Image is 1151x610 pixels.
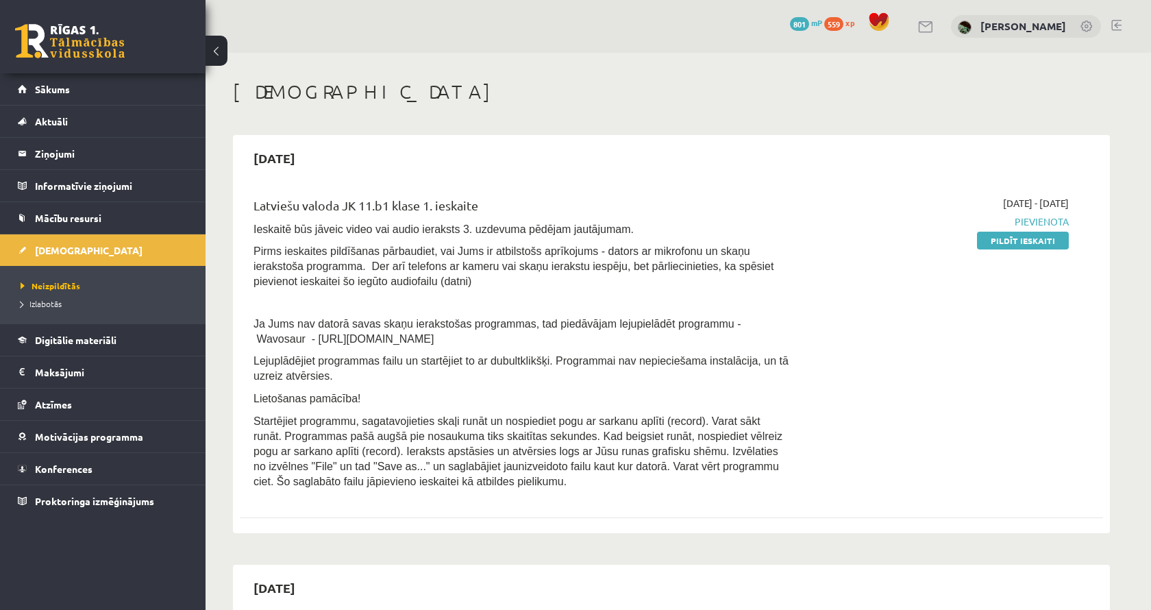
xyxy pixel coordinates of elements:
a: Sākums [18,73,188,105]
h2: [DATE] [240,142,309,174]
legend: Maksājumi [35,356,188,388]
a: Aktuāli [18,106,188,137]
span: Aktuāli [35,115,68,127]
span: Motivācijas programma [35,430,143,443]
span: Mācību resursi [35,212,101,224]
a: Pildīt ieskaiti [977,232,1069,249]
span: Pievienota [810,215,1069,229]
span: [DEMOGRAPHIC_DATA] [35,244,143,256]
span: [DATE] - [DATE] [1003,196,1069,210]
a: 559 xp [824,17,861,28]
a: Izlabotās [21,297,192,310]
a: Konferences [18,453,188,485]
h1: [DEMOGRAPHIC_DATA] [233,80,1110,103]
a: Mācību resursi [18,202,188,234]
span: Lejuplādējiet programmas failu un startējiet to ar dubultklikšķi. Programmai nav nepieciešama ins... [253,355,789,382]
a: Maksājumi [18,356,188,388]
div: Latviešu valoda JK 11.b1 klase 1. ieskaite [253,196,790,221]
a: Proktoringa izmēģinājums [18,485,188,517]
span: mP [811,17,822,28]
span: xp [845,17,854,28]
span: Ja Jums nav datorā savas skaņu ierakstošas programmas, tad piedāvājam lejupielādēt programmu - Wa... [253,318,741,345]
span: Atzīmes [35,398,72,411]
span: Lietošanas pamācība! [253,393,361,404]
span: Digitālie materiāli [35,334,116,346]
span: 801 [790,17,809,31]
a: [DEMOGRAPHIC_DATA] [18,234,188,266]
a: Motivācijas programma [18,421,188,452]
a: 801 mP [790,17,822,28]
legend: Informatīvie ziņojumi [35,170,188,202]
legend: Ziņojumi [35,138,188,169]
span: Sākums [35,83,70,95]
img: Marta Cekula [958,21,971,34]
span: Neizpildītās [21,280,80,291]
a: Digitālie materiāli [18,324,188,356]
span: Izlabotās [21,298,62,309]
h2: [DATE] [240,572,309,604]
a: [PERSON_NAME] [980,19,1066,33]
a: Atzīmes [18,389,188,420]
a: Informatīvie ziņojumi [18,170,188,202]
span: Startējiet programmu, sagatavojieties skaļi runāt un nospiediet pogu ar sarkanu aplīti (record). ... [253,415,782,487]
a: Ziņojumi [18,138,188,169]
span: 559 [824,17,843,31]
span: Pirms ieskaites pildīšanas pārbaudiet, vai Jums ir atbilstošs aprīkojums - dators ar mikrofonu un... [253,245,773,287]
a: Neizpildītās [21,280,192,292]
span: Ieskaitē būs jāveic video vai audio ieraksts 3. uzdevuma pēdējam jautājumam. [253,223,634,235]
span: Proktoringa izmēģinājums [35,495,154,507]
span: Konferences [35,463,92,475]
a: Rīgas 1. Tālmācības vidusskola [15,24,125,58]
